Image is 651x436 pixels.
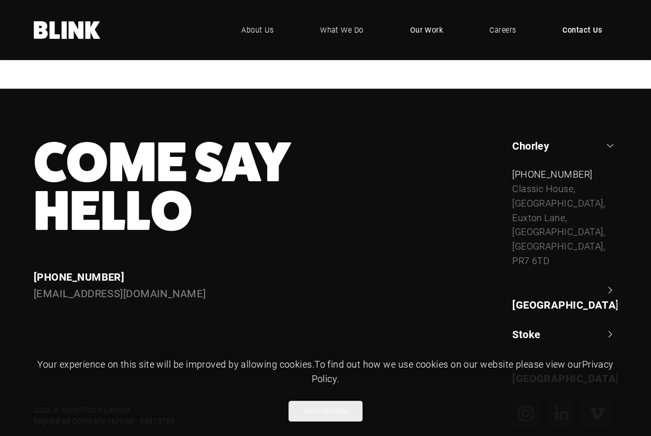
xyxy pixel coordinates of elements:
span: What We Do [320,24,364,36]
span: About Us [241,24,273,36]
div: Classic House, [GEOGRAPHIC_DATA], Euxton Lane, [GEOGRAPHIC_DATA], [GEOGRAPHIC_DATA], PR7 6TD [512,182,617,268]
a: About Us [226,14,289,46]
a: Home [34,21,101,39]
span: Contact Us [562,24,602,36]
a: [PHONE_NUMBER] [512,168,592,180]
span: Your experience on this site will be improved by allowing cookies. To find out how we use cookies... [37,358,613,385]
a: Our Work [395,14,459,46]
span: Our Work [410,24,443,36]
a: Careers [474,14,531,46]
a: Chorley [512,138,617,153]
a: Stoke [512,327,617,341]
a: [PHONE_NUMBER] [34,270,124,283]
a: Contact Us [547,14,617,46]
a: [EMAIL_ADDRESS][DOMAIN_NAME] [34,286,206,300]
a: [GEOGRAPHIC_DATA] [512,283,617,312]
button: Allow cookies [288,401,363,422]
span: Careers [489,24,516,36]
div: Chorley [512,167,617,268]
a: What We Do [305,14,379,46]
h3: Come Say Hello [34,138,378,236]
